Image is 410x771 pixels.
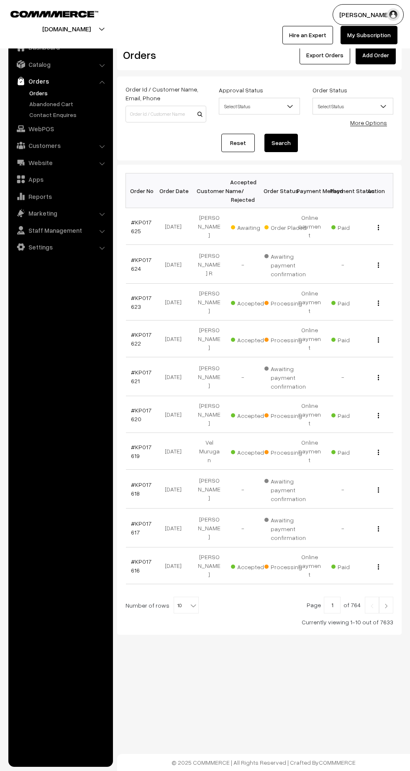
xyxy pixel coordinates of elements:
[27,99,110,108] a: Abandoned Cart
[131,443,151,459] a: #KP017619
[174,597,198,614] span: 10
[293,284,326,321] td: Online payment
[192,547,226,584] td: [PERSON_NAME]
[326,509,360,547] td: -
[13,18,120,39] button: [DOMAIN_NAME]
[10,74,110,89] a: Orders
[159,509,192,547] td: [DATE]
[333,4,404,25] button: [PERSON_NAME]
[131,256,151,272] a: #KP017624
[159,547,192,584] td: [DATE]
[159,245,192,284] td: [DATE]
[159,357,192,396] td: [DATE]
[226,245,259,284] td: -
[378,450,379,455] img: Menu
[378,564,379,570] img: Menu
[264,409,306,420] span: Processing
[131,520,151,536] a: #KP017617
[343,601,361,608] span: of 764
[126,85,206,102] label: Order Id / Customer Name, Email, Phone
[192,509,226,547] td: [PERSON_NAME]
[159,173,192,208] th: Order Date
[231,446,273,457] span: Accepted
[231,409,273,420] span: Accepted
[264,250,306,278] span: Awaiting payment confirmation
[231,560,273,571] span: Accepted
[264,333,306,344] span: Processing
[117,754,410,771] footer: © 2025 COMMMERCE | All Rights Reserved | Crafted By
[378,300,379,306] img: Menu
[10,206,110,221] a: Marketing
[159,284,192,321] td: [DATE]
[378,526,379,532] img: Menu
[131,407,151,422] a: #KP017620
[264,297,306,308] span: Processing
[126,173,159,208] th: Order No
[331,560,373,571] span: Paid
[123,48,205,61] h2: Orders
[331,333,373,344] span: Paid
[264,475,306,503] span: Awaiting payment confirmation
[293,396,326,433] td: Online payment
[131,294,151,310] a: #KP017623
[259,173,293,208] th: Order Status
[27,89,110,97] a: Orders
[192,357,226,396] td: [PERSON_NAME]
[378,262,379,268] img: Menu
[293,321,326,357] td: Online payment
[10,223,110,238] a: Staff Management
[326,173,360,208] th: Payment Status
[231,221,273,232] span: Awaiting
[368,603,376,608] img: Left
[293,208,326,245] td: Online payment
[326,357,360,396] td: -
[226,470,259,509] td: -
[313,99,393,114] span: Select Status
[131,481,151,497] a: #KP017618
[313,98,393,115] span: Select Status
[126,618,393,626] div: Currently viewing 1-10 out of 7633
[159,396,192,433] td: [DATE]
[226,173,259,208] th: Accepted / Rejected
[378,487,379,493] img: Menu
[313,86,347,94] label: Order Status
[293,433,326,470] td: Online payment
[300,46,350,64] button: Export Orders
[126,106,206,122] input: Order Id / Customer Name / Customer Email / Customer Phone
[264,514,306,542] span: Awaiting payment confirmation
[10,239,110,254] a: Settings
[387,8,400,21] img: user
[131,219,151,234] a: #KP017625
[326,245,360,284] td: -
[360,173,393,208] th: Action
[219,99,299,114] span: Select Status
[378,337,379,343] img: Menu
[356,46,396,64] a: Add Order
[264,362,306,391] span: Awaiting payment confirmation
[378,225,379,230] img: Menu
[174,597,199,613] span: 10
[226,357,259,396] td: -
[326,470,360,509] td: -
[219,86,263,94] label: Approval Status
[231,333,273,344] span: Accepted
[10,172,110,187] a: Apps
[341,26,397,44] a: My Subscription
[131,558,151,574] a: #KP017616
[192,284,226,321] td: [PERSON_NAME]
[10,11,98,17] img: COMMMERCE
[192,173,226,208] th: Customer Name
[159,321,192,357] td: [DATE]
[264,560,306,571] span: Processing
[221,134,255,152] a: Reset
[219,98,300,115] span: Select Status
[192,470,226,509] td: [PERSON_NAME]
[378,413,379,418] img: Menu
[293,547,326,584] td: Online payment
[126,601,169,610] span: Number of rows
[159,433,192,470] td: [DATE]
[10,121,110,136] a: WebPOS
[159,208,192,245] td: [DATE]
[192,245,226,284] td: [PERSON_NAME] R
[226,509,259,547] td: -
